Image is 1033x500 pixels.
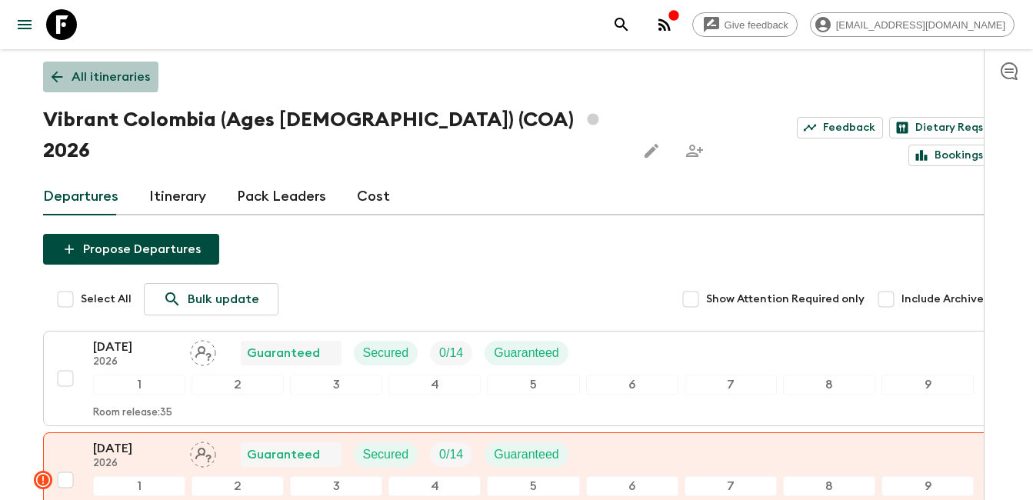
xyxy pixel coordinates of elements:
[797,117,883,138] a: Feedback
[783,375,875,395] div: 8
[354,341,418,365] div: Secured
[881,375,974,395] div: 9
[828,19,1014,31] span: [EMAIL_ADDRESS][DOMAIN_NAME]
[93,338,178,356] p: [DATE]
[247,445,320,464] p: Guaranteed
[93,476,185,496] div: 1
[706,292,865,307] span: Show Attention Required only
[388,476,481,496] div: 4
[783,476,875,496] div: 8
[237,178,326,215] a: Pack Leaders
[679,135,710,166] span: Share this itinerary
[43,105,624,166] h1: Vibrant Colombia (Ages [DEMOGRAPHIC_DATA]) (COA) 2026
[357,178,390,215] a: Cost
[43,178,118,215] a: Departures
[363,344,409,362] p: Secured
[636,135,667,166] button: Edit this itinerary
[43,62,158,92] a: All itineraries
[487,476,579,496] div: 5
[72,68,150,86] p: All itineraries
[439,344,463,362] p: 0 / 14
[716,19,797,31] span: Give feedback
[93,375,185,395] div: 1
[494,445,559,464] p: Guaranteed
[908,145,991,166] a: Bookings
[810,12,1015,37] div: [EMAIL_ADDRESS][DOMAIN_NAME]
[439,445,463,464] p: 0 / 14
[354,442,418,467] div: Secured
[685,375,777,395] div: 7
[388,375,481,395] div: 4
[881,476,974,496] div: 9
[144,283,278,315] a: Bulk update
[685,476,777,496] div: 7
[190,345,216,357] span: Assign pack leader
[192,476,284,496] div: 2
[43,331,991,426] button: [DATE]2026Assign pack leaderGuaranteedSecuredTrip FillGuaranteed123456789Room release:35
[606,9,637,40] button: search adventures
[149,178,206,215] a: Itinerary
[93,458,178,470] p: 2026
[901,292,991,307] span: Include Archived
[889,117,991,138] a: Dietary Reqs
[81,292,132,307] span: Select All
[290,375,382,395] div: 3
[93,439,178,458] p: [DATE]
[247,344,320,362] p: Guaranteed
[586,375,678,395] div: 6
[586,476,678,496] div: 6
[692,12,798,37] a: Give feedback
[190,446,216,458] span: Assign pack leader
[363,445,409,464] p: Secured
[494,344,559,362] p: Guaranteed
[192,375,284,395] div: 2
[43,234,219,265] button: Propose Departures
[430,341,472,365] div: Trip Fill
[93,356,178,368] p: 2026
[430,442,472,467] div: Trip Fill
[93,407,172,419] p: Room release: 35
[9,9,40,40] button: menu
[487,375,579,395] div: 5
[188,290,259,308] p: Bulk update
[290,476,382,496] div: 3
